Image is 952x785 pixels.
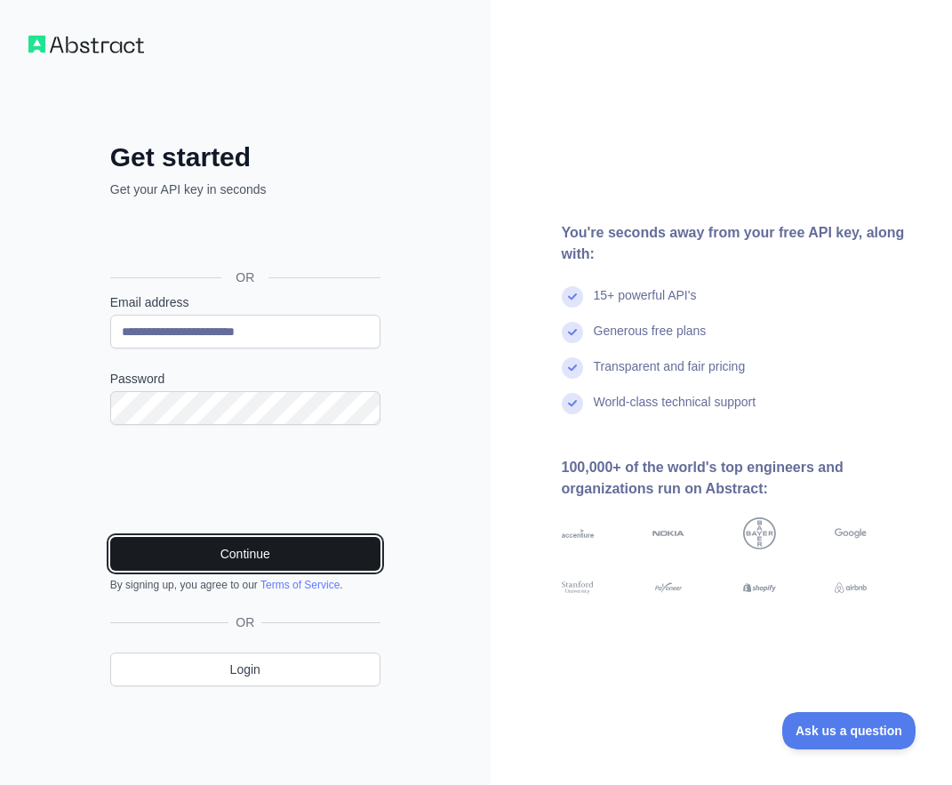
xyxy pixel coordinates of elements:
a: Login [110,653,380,686]
img: airbnb [835,580,867,596]
label: Password [110,370,380,388]
iframe: Toggle Customer Support [782,712,916,749]
img: check mark [562,322,583,343]
img: check mark [562,393,583,414]
img: shopify [743,580,775,596]
p: Get your API key in seconds [110,180,380,198]
div: By signing up, you agree to our . [110,578,380,592]
iframe: Sign in with Google Button [101,218,386,257]
img: check mark [562,286,583,308]
div: You're seconds away from your free API key, along with: [562,222,924,265]
div: 15+ powerful API's [594,286,697,322]
img: bayer [743,517,775,549]
iframe: reCAPTCHA [110,446,380,516]
img: Workflow [28,36,144,53]
span: OR [228,613,261,631]
label: Email address [110,293,380,311]
div: Generous free plans [594,322,707,357]
img: google [835,517,867,549]
img: payoneer [652,580,684,596]
div: Transparent and fair pricing [594,357,746,393]
img: accenture [562,517,594,549]
div: 100,000+ of the world's top engineers and organizations run on Abstract: [562,457,924,500]
span: OR [221,268,268,286]
img: stanford university [562,580,594,596]
img: check mark [562,357,583,379]
a: Terms of Service [260,579,340,591]
div: World-class technical support [594,393,756,429]
h2: Get started [110,141,380,173]
button: Continue [110,537,380,571]
img: nokia [652,517,684,549]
